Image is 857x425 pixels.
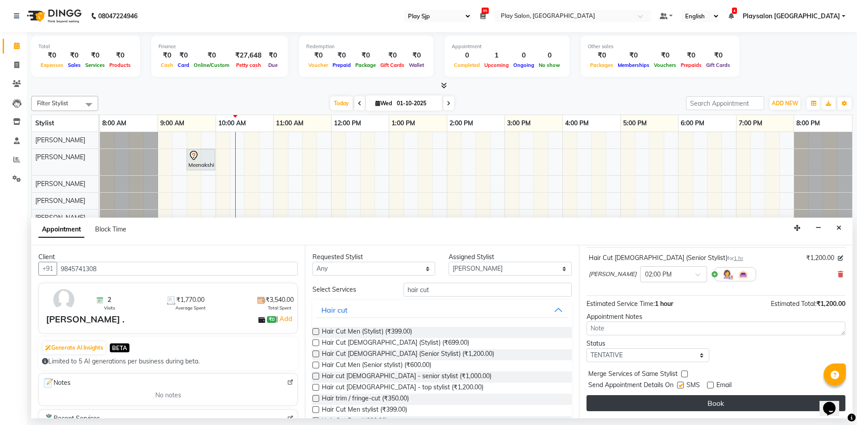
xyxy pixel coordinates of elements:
span: Card [175,62,191,68]
span: [PERSON_NAME] [35,180,85,188]
a: 4:00 PM [563,117,591,130]
span: Ongoing [511,62,537,68]
span: 1 hr [734,255,743,261]
div: Requested Stylist [312,252,435,262]
span: Vouchers [652,62,678,68]
span: [PERSON_NAME] [35,197,85,205]
span: No notes [155,391,181,400]
span: ₹0 [267,316,276,323]
a: 12:00 PM [332,117,363,130]
span: Estimated Service Time: [587,300,655,308]
span: Packages [588,62,616,68]
b: 08047224946 [98,4,137,29]
div: 0 [452,50,482,61]
span: Recent Services [42,413,100,424]
input: Search by Name/Mobile/Email/Code [57,262,298,276]
span: Notes [42,377,71,389]
a: 5:00 PM [621,117,649,130]
div: Total [38,43,133,50]
div: Appointment [452,43,562,50]
span: Appointment [38,222,84,238]
span: Wallet [407,62,426,68]
span: Email [716,380,732,392]
div: ₹0 [107,50,133,61]
a: Add [278,314,294,324]
span: Hair cut [DEMOGRAPHIC_DATA] - top stylist (₹1,200.00) [322,383,483,394]
img: avatar [51,287,77,313]
span: | [276,314,294,324]
span: Send Appointment Details On [588,380,674,392]
span: ADD NEW [772,100,798,107]
div: Limited to 5 AI generations per business during beta. [42,357,294,366]
span: Block Time [95,225,126,233]
div: ₹0 [83,50,107,61]
a: 3:00 PM [505,117,533,130]
div: Redemption [306,43,426,50]
a: 2:00 PM [447,117,475,130]
span: Visits [104,305,115,311]
small: for [728,255,743,261]
span: [PERSON_NAME] [35,153,85,161]
span: Completed [452,62,482,68]
span: Voucher [306,62,330,68]
input: Search Appointment [686,96,764,110]
span: Cash [158,62,175,68]
button: +91 [38,262,57,276]
span: Gift Cards [378,62,407,68]
i: Edit price [838,256,843,261]
span: Expenses [38,62,66,68]
button: Generate AI Insights [43,342,105,354]
div: ₹0 [66,50,83,61]
span: Hair trim / fringe-cut (₹350.00) [322,394,409,405]
a: 9:00 AM [158,117,187,130]
div: Status [587,339,709,348]
span: Package [353,62,378,68]
div: ₹0 [588,50,616,61]
span: No show [537,62,562,68]
div: 0 [537,50,562,61]
div: ₹0 [407,50,426,61]
span: 95 [482,8,489,14]
input: 2025-10-01 [394,97,439,110]
button: Close [832,221,845,235]
span: ₹1,770.00 [176,295,204,305]
span: Sales [66,62,83,68]
div: ₹0 [265,50,281,61]
div: [PERSON_NAME] . [46,313,125,326]
div: Hair cut [321,305,348,315]
a: 1:00 PM [389,117,417,130]
span: Hair Cut Men stylist (₹399.00) [322,405,407,416]
button: Book [587,395,845,411]
div: ₹0 [158,50,175,61]
span: Wed [373,100,394,107]
img: Interior.png [738,269,749,280]
img: Hairdresser.png [722,269,732,280]
img: logo [23,4,84,29]
span: Products [107,62,133,68]
span: Hair Cut [DEMOGRAPHIC_DATA] (Stylist) (₹699.00) [322,338,469,349]
a: 8:00 AM [100,117,129,130]
span: BETA [110,343,129,352]
div: ₹0 [378,50,407,61]
span: Hair Cut Men (Stylist) (₹399.00) [322,327,412,338]
div: ₹27,648 [232,50,265,61]
a: 8:00 PM [794,117,822,130]
span: Upcoming [482,62,511,68]
a: 11:00 AM [274,117,306,130]
span: Prepaid [330,62,353,68]
span: 2 [108,295,111,305]
div: Assigned Stylist [449,252,571,262]
div: Hair Cut [DEMOGRAPHIC_DATA] (Senior Stylist) [589,253,743,263]
div: ₹0 [704,50,732,61]
div: Other sales [588,43,732,50]
div: Finance [158,43,281,50]
div: 1 [482,50,511,61]
span: 1 hour [655,300,673,308]
span: Average Spent [175,305,206,311]
div: ₹0 [191,50,232,61]
span: Total Spent [268,305,291,311]
div: ₹0 [652,50,678,61]
span: Hair cut [DEMOGRAPHIC_DATA] - senior stylist (₹1,000.00) [322,371,491,383]
span: ₹3,540.00 [266,295,294,305]
span: SMS [686,380,700,392]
